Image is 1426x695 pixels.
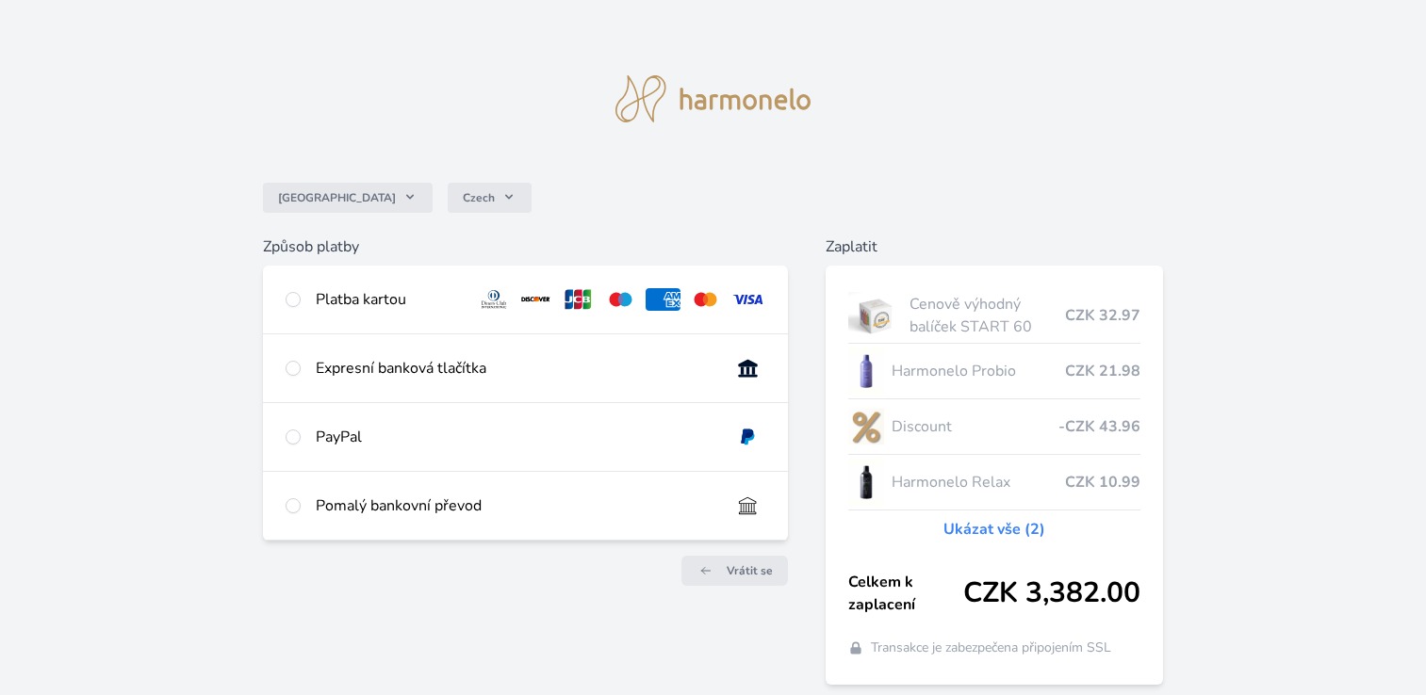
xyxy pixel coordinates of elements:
[730,494,765,517] img: bankTransfer_IBAN.svg
[681,556,788,586] a: Vrátit se
[688,288,723,311] img: mc.svg
[278,190,396,205] span: [GEOGRAPHIC_DATA]
[727,563,773,578] span: Vrátit se
[730,357,765,380] img: onlineBanking_CZ.svg
[316,288,462,311] div: Platba kartou
[892,471,1065,493] span: Harmonelo Relax
[963,576,1140,610] span: CZK 3,382.00
[892,415,1058,438] span: Discount
[848,347,884,395] img: CLEAN_PROBIO_se_stinem_x-lo.jpg
[561,288,596,311] img: jcb.svg
[1058,415,1140,438] span: -CZK 43.96
[263,183,433,213] button: [GEOGRAPHIC_DATA]
[848,459,884,506] img: CLEAN_RELAX_se_stinem_x-lo.jpg
[848,292,902,339] img: start.jpg
[1065,471,1140,493] span: CZK 10.99
[730,288,765,311] img: visa.svg
[871,638,1111,657] span: Transakce je zabezpečena připojením SSL
[448,183,532,213] button: Czech
[910,293,1065,338] span: Cenově výhodný balíček START 60
[848,403,884,450] img: discount-lo.png
[316,426,715,448] div: PayPal
[518,288,553,311] img: discover.svg
[1065,304,1140,327] span: CZK 32.97
[826,235,1163,258] h6: Zaplatit
[943,518,1045,541] a: Ukázat vše (2)
[603,288,638,311] img: maestro.svg
[477,288,512,311] img: diners.svg
[646,288,680,311] img: amex.svg
[848,571,963,616] span: Celkem k zaplacení
[892,360,1065,382] span: Harmonelo Probio
[730,426,765,448] img: paypal.svg
[316,357,715,380] div: Expresní banková tlačítka
[263,235,788,258] h6: Způsob platby
[316,494,715,517] div: Pomalý bankovní převod
[615,75,811,122] img: logo.svg
[1065,360,1140,382] span: CZK 21.98
[463,190,495,205] span: Czech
